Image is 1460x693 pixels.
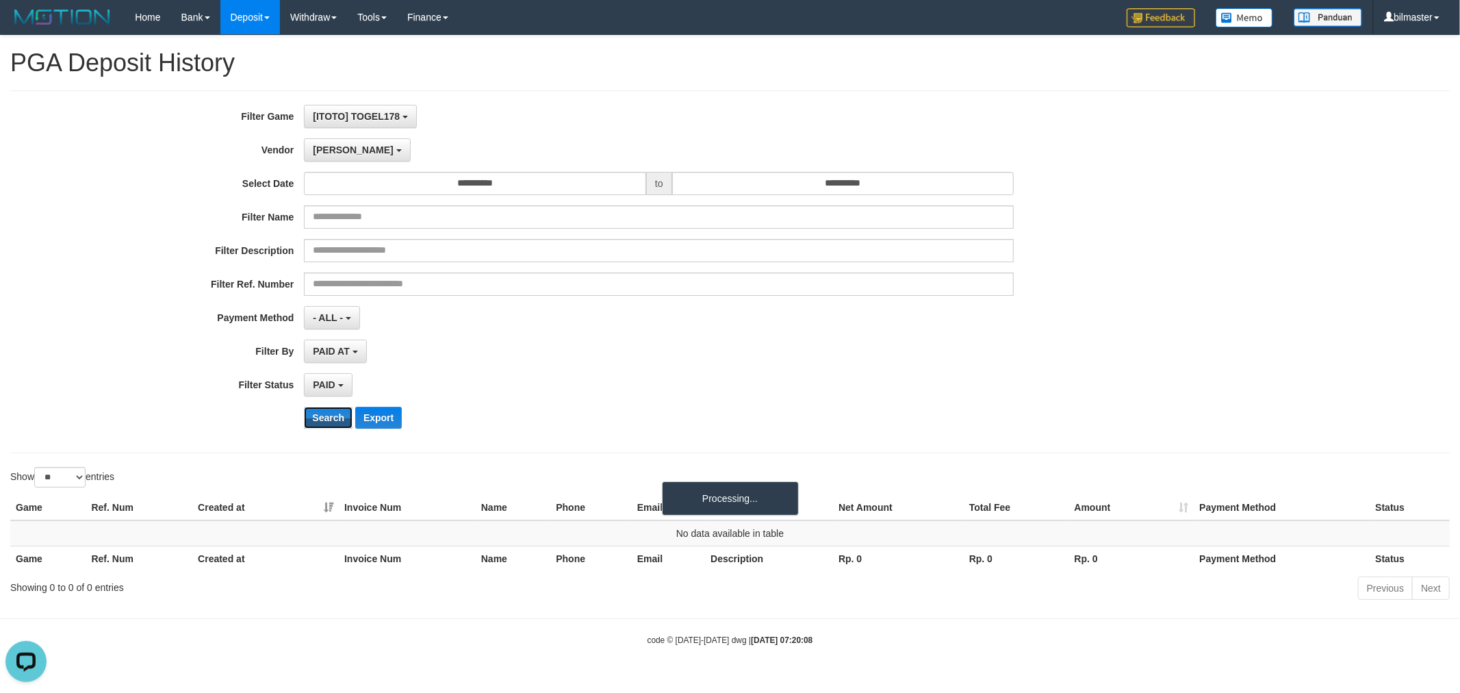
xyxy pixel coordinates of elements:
button: PAID [304,373,352,396]
th: Email [632,546,705,571]
th: Game [10,546,86,571]
button: [ITOTO] TOGEL178 [304,105,417,128]
th: Description [705,546,833,571]
th: Rp. 0 [964,546,1069,571]
span: [ITOTO] TOGEL178 [313,111,400,122]
img: Button%20Memo.svg [1216,8,1273,27]
th: Payment Method [1194,546,1370,571]
small: code © [DATE]-[DATE] dwg | [648,635,813,645]
th: Name [476,546,550,571]
th: Amount: activate to sort column ascending [1069,495,1194,520]
span: PAID AT [313,346,349,357]
th: Status [1370,495,1450,520]
span: PAID [313,379,335,390]
button: - ALL - [304,306,359,329]
th: Created at: activate to sort column ascending [192,495,339,520]
button: PAID AT [304,340,366,363]
a: Previous [1358,577,1413,600]
span: [PERSON_NAME] [313,144,393,155]
button: Export [355,407,402,429]
th: Created at [192,546,339,571]
th: Email [632,495,705,520]
h1: PGA Deposit History [10,49,1450,77]
button: [PERSON_NAME] [304,138,410,162]
th: Net Amount [833,495,964,520]
th: Total Fee [964,495,1069,520]
strong: [DATE] 07:20:08 [751,635,812,645]
th: Invoice Num [339,495,476,520]
img: panduan.png [1294,8,1362,27]
span: to [646,172,672,195]
th: Payment Method [1194,495,1370,520]
img: Feedback.jpg [1127,8,1195,27]
div: Showing 0 to 0 of 0 entries [10,575,598,594]
a: Next [1412,577,1450,600]
select: Showentries [34,467,86,488]
th: Phone [550,495,632,520]
span: - ALL - [313,312,343,323]
img: MOTION_logo.png [10,7,114,27]
label: Show entries [10,467,114,488]
div: Processing... [662,481,799,516]
th: Ref. Num [86,495,192,520]
th: Rp. 0 [1069,546,1194,571]
th: Ref. Num [86,546,192,571]
th: Invoice Num [339,546,476,571]
th: Status [1370,546,1450,571]
button: Open LiveChat chat widget [5,5,47,47]
th: Phone [550,546,632,571]
th: Name [476,495,550,520]
th: Game [10,495,86,520]
button: Search [304,407,353,429]
td: No data available in table [10,520,1450,546]
th: Rp. 0 [833,546,964,571]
